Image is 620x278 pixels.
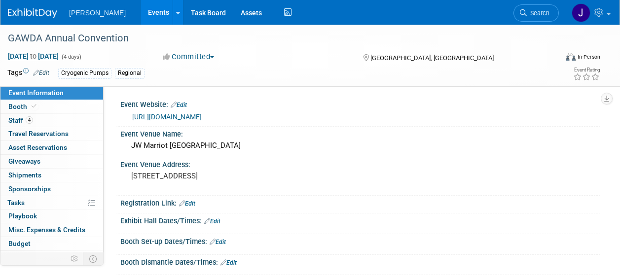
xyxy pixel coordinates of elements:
span: Booth [8,103,38,110]
span: [PERSON_NAME] [69,9,126,17]
span: Misc. Expenses & Credits [8,226,85,234]
div: Event Rating [573,68,600,72]
div: In-Person [577,53,600,61]
a: Tasks [0,196,103,209]
a: [URL][DOMAIN_NAME] [132,113,202,121]
a: Shipments [0,169,103,182]
span: Shipments [8,171,41,179]
div: Cryogenic Pumps [58,68,111,78]
div: Event Format [514,51,600,66]
img: ExhibitDay [8,8,57,18]
span: 4 [26,116,33,124]
div: Regional [115,68,145,78]
span: to [29,52,38,60]
a: Edit [210,239,226,245]
div: Booth Dismantle Dates/Times: [120,255,600,268]
a: Giveaways [0,155,103,168]
td: Toggle Event Tabs [83,252,104,265]
span: Budget [8,240,31,247]
a: Misc. Expenses & Credits [0,223,103,237]
div: GAWDA Annual Convention [4,30,549,47]
a: Edit [171,102,187,108]
span: Event Information [8,89,64,97]
td: Tags [7,68,49,79]
span: Tasks [7,199,25,207]
span: (4 days) [61,54,81,60]
img: Jennifer Cheatham [572,3,590,22]
div: Event Venue Address: [120,157,600,170]
a: Asset Reservations [0,141,103,154]
img: Format-Inperson.png [566,53,576,61]
span: Asset Reservations [8,143,67,151]
a: Staff4 [0,114,103,127]
a: Edit [220,259,237,266]
div: Registration Link: [120,196,600,208]
span: Giveaways [8,157,40,165]
a: Edit [33,69,49,76]
a: Booth [0,100,103,113]
a: Edit [179,200,195,207]
a: Edit [204,218,220,225]
button: Committed [159,52,218,62]
div: Booth Set-up Dates/Times: [120,234,600,247]
a: Sponsorships [0,182,103,196]
i: Booth reservation complete [32,104,36,109]
pre: [STREET_ADDRESS] [131,172,309,180]
span: Search [527,9,549,17]
span: Playbook [8,212,37,220]
span: Travel Reservations [8,130,69,138]
span: Staff [8,116,33,124]
a: Budget [0,237,103,250]
a: Travel Reservations [0,127,103,140]
a: Search [513,4,559,22]
div: Event Website: [120,97,600,110]
td: Personalize Event Tab Strip [66,252,83,265]
span: [DATE] [DATE] [7,52,59,61]
div: Exhibit Hall Dates/Times: [120,213,600,226]
span: [GEOGRAPHIC_DATA], [GEOGRAPHIC_DATA] [370,54,494,62]
a: Event Information [0,86,103,100]
span: Sponsorships [8,185,51,193]
div: Event Venue Name: [120,127,600,139]
a: Playbook [0,209,103,223]
div: JW Marriot [GEOGRAPHIC_DATA] [128,138,593,153]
